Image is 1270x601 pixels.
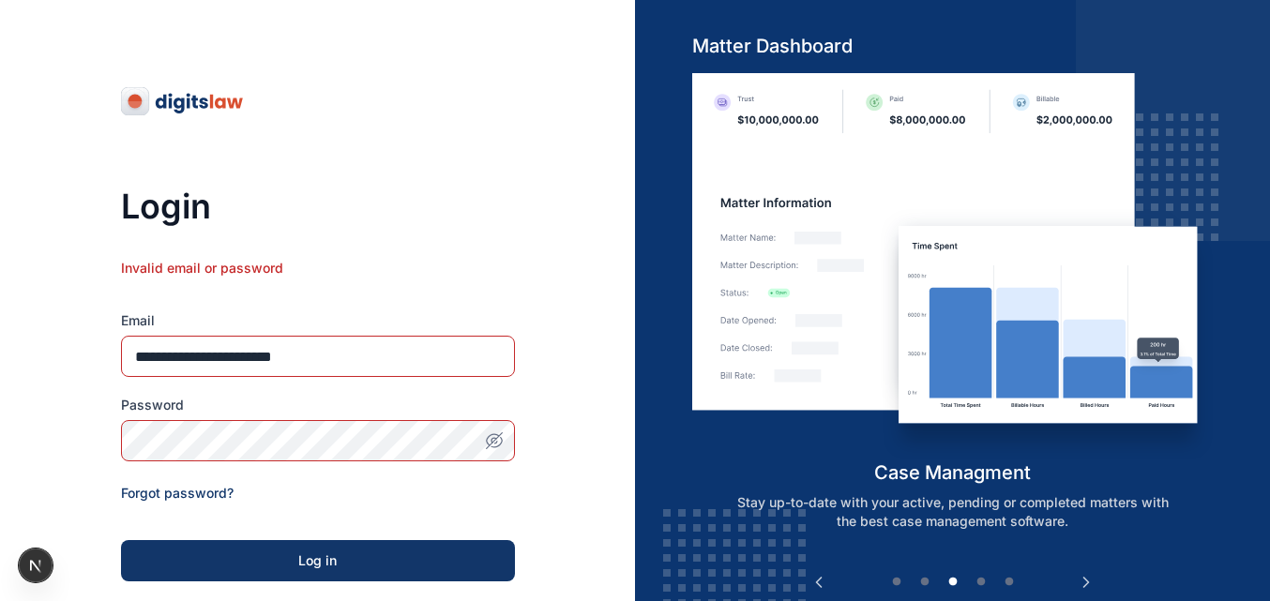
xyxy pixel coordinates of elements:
[121,540,515,581] button: Log in
[151,551,485,570] div: Log in
[692,73,1213,459] img: case-management
[1077,573,1096,592] button: Next
[121,86,245,116] img: digitslaw-logo
[887,573,906,592] button: 1
[1000,573,1019,592] button: 5
[713,493,1193,531] p: Stay up-to-date with your active, pending or completed matters with the best case management soft...
[121,485,234,501] a: Forgot password?
[121,259,515,311] div: Invalid email or password
[692,459,1213,486] h5: case managment
[121,396,515,414] label: Password
[692,33,1213,59] h5: Matter Dashboard
[121,188,515,225] h3: Login
[915,573,934,592] button: 2
[121,311,515,330] label: Email
[972,573,990,592] button: 4
[944,573,962,592] button: 3
[809,573,828,592] button: Previous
